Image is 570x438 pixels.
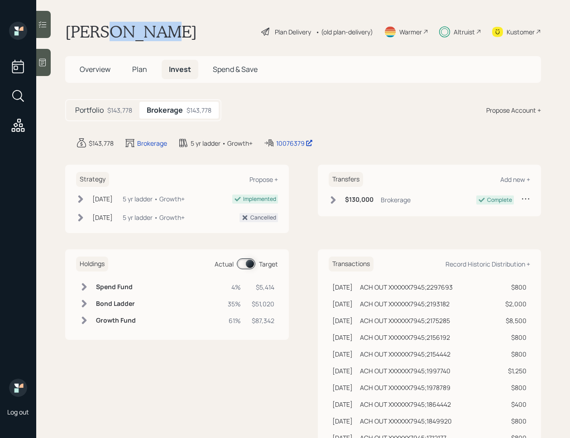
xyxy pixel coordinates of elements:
[276,138,313,148] div: 10076379
[7,408,29,416] div: Log out
[259,259,278,269] div: Target
[76,257,108,271] h6: Holdings
[345,196,374,204] h6: $130,000
[507,27,535,37] div: Kustomer
[505,299,527,309] div: $2,000
[123,213,185,222] div: 5 yr ladder • Growth+
[454,27,475,37] div: Altruist
[505,366,527,376] div: $1,250
[92,194,113,204] div: [DATE]
[316,27,373,37] div: • (old plan-delivery)
[332,400,353,409] div: [DATE]
[92,213,113,222] div: [DATE]
[332,349,353,359] div: [DATE]
[505,416,527,426] div: $800
[360,400,451,409] div: ACH OUT XXXXXX7945;1864442
[329,172,363,187] h6: Transfers
[445,260,530,268] div: Record Historic Distribution +
[332,316,353,325] div: [DATE]
[505,282,527,292] div: $800
[169,64,191,74] span: Invest
[107,105,132,115] div: $143,778
[332,383,353,392] div: [DATE]
[215,259,234,269] div: Actual
[147,106,183,114] h5: Brokerage
[191,138,253,148] div: 5 yr ladder • Growth+
[381,195,411,205] div: Brokerage
[228,316,241,325] div: 61%
[89,138,114,148] div: $143,778
[505,400,527,409] div: $400
[332,299,353,309] div: [DATE]
[213,64,258,74] span: Spend & Save
[360,416,452,426] div: ACH OUT XXXXXX7945;1849920
[360,299,450,309] div: ACH OUT XXXXXX7945;2193182
[65,22,197,42] h1: [PERSON_NAME]
[75,106,104,114] h5: Portfolio
[252,299,274,309] div: $51,020
[76,172,109,187] h6: Strategy
[275,27,311,37] div: Plan Delivery
[250,214,276,222] div: Cancelled
[96,300,136,308] h6: Bond Ladder
[399,27,422,37] div: Warmer
[187,105,211,115] div: $143,778
[228,299,241,309] div: 35%
[360,316,450,325] div: ACH OUT XXXXXX7945;2175285
[332,416,353,426] div: [DATE]
[505,349,527,359] div: $800
[228,282,241,292] div: 4%
[505,333,527,342] div: $800
[9,379,27,397] img: retirable_logo.png
[123,194,185,204] div: 5 yr ladder • Growth+
[360,333,450,342] div: ACH OUT XXXXXX7945;2156192
[360,366,450,376] div: ACH OUT XXXXXX7945;1997740
[487,196,512,204] div: Complete
[500,175,530,184] div: Add new +
[252,316,274,325] div: $87,342
[332,282,353,292] div: [DATE]
[96,317,136,324] h6: Growth Fund
[80,64,110,74] span: Overview
[252,282,274,292] div: $5,414
[243,195,276,203] div: Implemented
[332,333,353,342] div: [DATE]
[96,283,136,291] h6: Spend Fund
[360,349,450,359] div: ACH OUT XXXXXX7945;2154442
[486,105,541,115] div: Propose Account +
[137,138,167,148] div: Brokerage
[505,316,527,325] div: $8,500
[360,383,450,392] div: ACH OUT XXXXXX7945;1978789
[360,282,453,292] div: ACH OUT XXXXXX7945;2297693
[329,257,374,271] h6: Transactions
[332,366,353,376] div: [DATE]
[505,383,527,392] div: $800
[132,64,147,74] span: Plan
[249,175,278,184] div: Propose +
